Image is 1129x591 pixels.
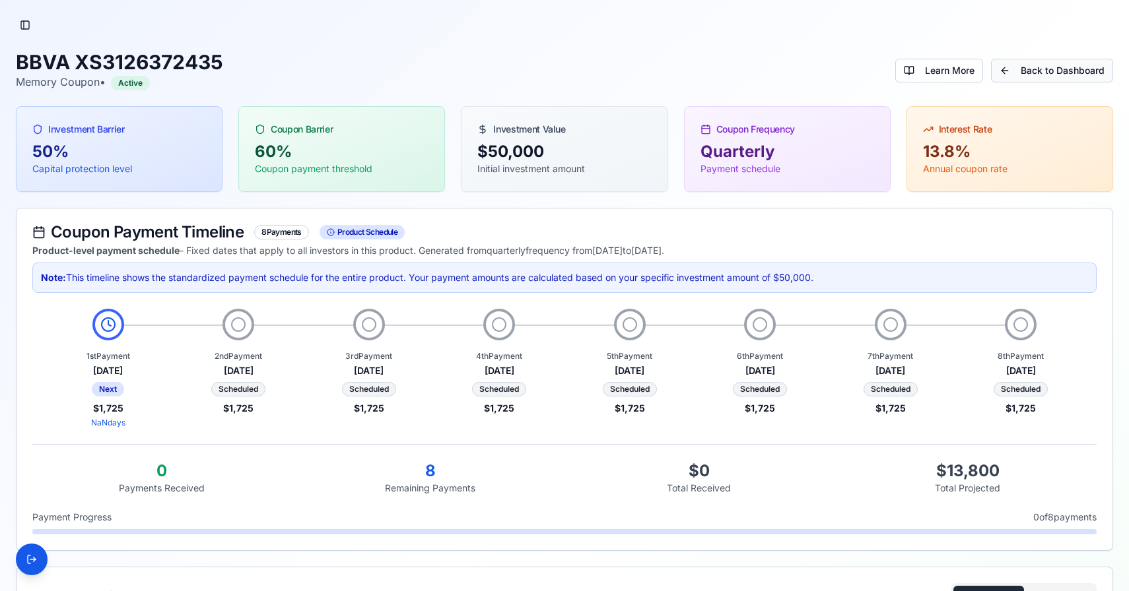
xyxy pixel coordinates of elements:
div: [DATE] [961,364,1081,377]
div: [DATE] [309,364,429,377]
div: [DATE] [831,364,951,377]
div: 60% [255,141,428,162]
div: 3rd Payment [309,351,429,361]
h1: BBVA XS3126372435 [16,50,223,74]
div: Scheduled [603,382,657,396]
div: Quarterly [701,141,874,162]
div: NaN days [48,418,168,428]
div: Investment Value [477,123,651,136]
div: $ 1,725 [309,402,429,415]
div: 2nd Payment [179,351,299,361]
div: Total Received [570,482,828,495]
div: $ 1,725 [179,402,299,415]
div: $ 1,725 [701,402,821,415]
div: 4th Payment [440,351,560,361]
div: 7th Payment [831,351,951,361]
button: Learn More [895,59,983,82]
div: 0 [32,460,291,482]
p: Initial investment amount [477,162,651,175]
a: Back to Dashboard [991,59,1113,82]
div: Total Projected [838,482,1097,495]
div: Scheduled [864,382,918,396]
div: Active [111,76,150,90]
div: Coupon Frequency [701,123,874,136]
strong: Product-level payment schedule [32,245,180,256]
div: 8th Payment [961,351,1081,361]
span: 0 of 8 payments [1033,511,1097,524]
div: Coupon Payment Timeline [32,224,1097,240]
div: Next [92,382,124,396]
p: Capital protection level [32,162,206,175]
strong: Note: [41,272,66,283]
div: $ 0 [570,460,828,482]
div: Product Schedule [320,225,405,239]
div: $ 1,725 [440,402,560,415]
div: Interest Rate [923,123,1097,136]
div: [DATE] [48,364,168,377]
div: $ 1,725 [570,402,690,415]
div: Scheduled [733,382,787,396]
div: Payments Received [32,482,291,495]
div: 6th Payment [701,351,821,361]
p: - Fixed dates that apply to all investors in this product. Generated from quarterly frequency fro... [32,244,1097,257]
div: Scheduled [211,382,265,396]
div: 13.8% [923,141,1097,162]
div: [DATE] [570,364,690,377]
p: This timeline shows the standardized payment schedule for the entire product. Your payment amount... [41,271,1088,284]
div: $ 1,725 [831,402,951,415]
div: Remaining Payments [301,482,559,495]
p: Payment schedule [701,162,874,175]
div: Scheduled [994,382,1048,396]
div: $ 1,725 [961,402,1081,415]
div: $ 1,725 [48,402,168,415]
p: Coupon payment threshold [255,162,428,175]
div: $ 50,000 [477,141,651,162]
div: [DATE] [701,364,821,377]
div: [DATE] [440,364,560,377]
div: 8 [301,460,559,482]
div: 50% [32,141,206,162]
div: 1st Payment [48,351,168,361]
div: 8 Payments [254,225,309,239]
p: Memory Coupon • [16,74,223,90]
div: Scheduled [342,382,396,396]
span: Payment Progress [32,511,112,524]
p: Annual coupon rate [923,162,1097,175]
div: Investment Barrier [32,123,206,136]
div: Coupon Barrier [255,123,428,136]
div: 5th Payment [570,351,690,361]
div: $ 13,800 [838,460,1097,482]
div: [DATE] [179,364,299,377]
div: Scheduled [472,382,526,396]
